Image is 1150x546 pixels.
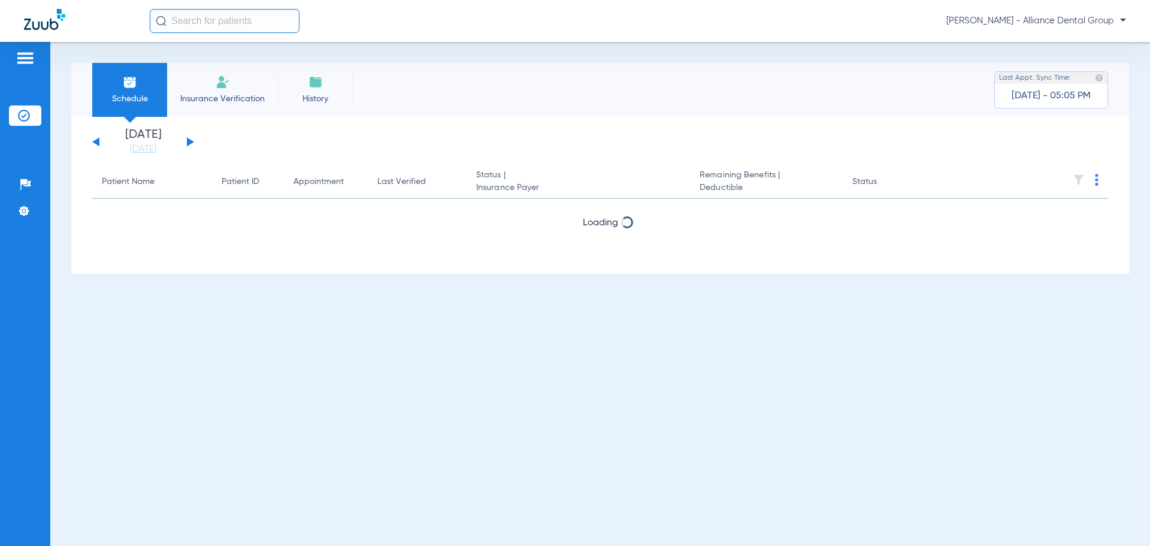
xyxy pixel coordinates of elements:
th: Status [843,165,924,199]
span: [PERSON_NAME] - Alliance Dental Group [946,15,1126,27]
div: Appointment [293,176,358,188]
img: last sync help info [1095,74,1103,82]
div: Patient ID [222,176,274,188]
div: Appointment [293,176,344,188]
span: Insurance Verification [176,93,269,105]
span: Loading [583,218,618,228]
img: Schedule [123,75,137,89]
div: Patient Name [102,176,202,188]
div: Patient ID [222,176,259,188]
th: Remaining Benefits | [690,165,842,199]
th: Status | [467,165,690,199]
input: Search for patients [150,9,299,33]
span: History [287,93,344,105]
span: Schedule [101,93,158,105]
div: Last Verified [377,176,426,188]
img: History [308,75,323,89]
span: Last Appt. Sync Time: [999,72,1071,84]
img: filter.svg [1073,174,1085,186]
div: Last Verified [377,176,457,188]
img: Search Icon [156,16,167,26]
li: [DATE] [107,129,179,155]
span: Insurance Payer [476,182,680,194]
img: hamburger-icon [16,51,35,65]
img: Manual Insurance Verification [216,75,230,89]
a: [DATE] [107,143,179,155]
span: Deductible [700,182,833,194]
img: group-dot-blue.svg [1095,174,1098,186]
div: Patient Name [102,176,155,188]
img: Zuub Logo [24,9,65,30]
span: [DATE] - 05:05 PM [1012,90,1091,102]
